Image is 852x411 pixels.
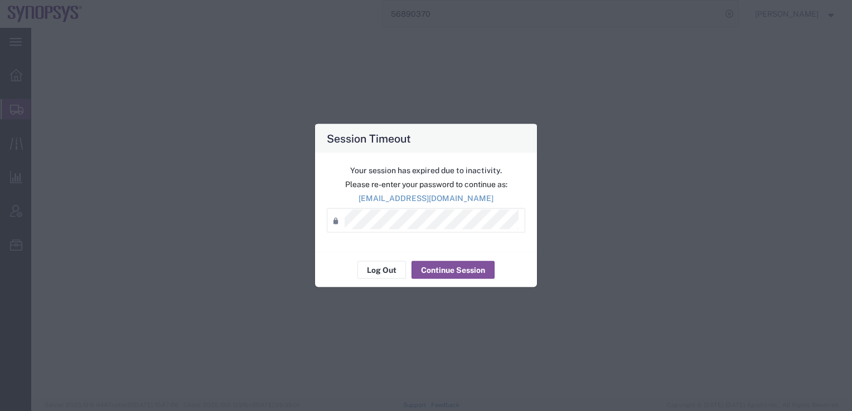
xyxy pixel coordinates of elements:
h4: Session Timeout [327,130,411,146]
p: [EMAIL_ADDRESS][DOMAIN_NAME] [327,193,525,204]
button: Log Out [357,261,406,279]
button: Continue Session [412,261,495,279]
p: Please re-enter your password to continue as: [327,179,525,190]
p: Your session has expired due to inactivity. [327,165,525,177]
